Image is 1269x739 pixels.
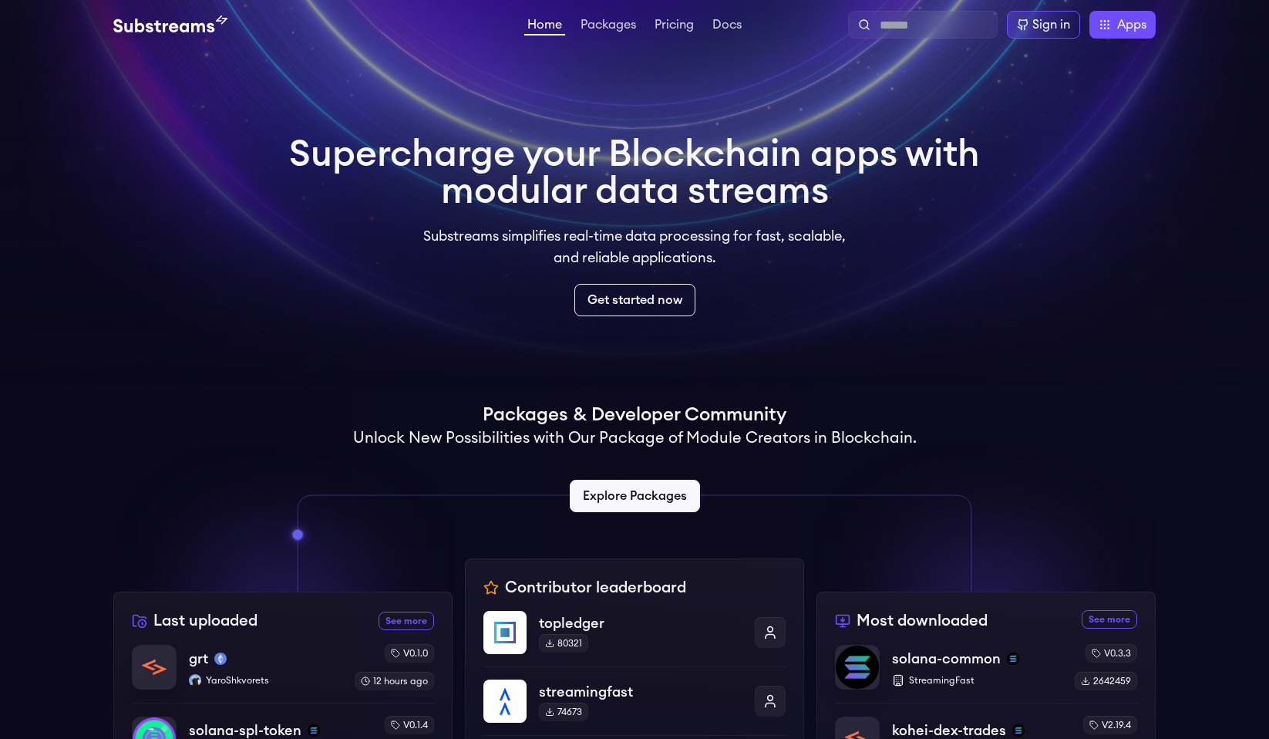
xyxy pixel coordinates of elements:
[539,612,742,634] p: topledger
[308,724,320,737] img: solana
[570,480,700,512] a: Explore Packages
[189,648,208,670] p: grt
[483,680,527,723] img: streamingfast
[1075,672,1137,690] div: 2642459
[385,644,434,663] div: v0.1.0
[353,427,917,449] h2: Unlock New Possibilities with Our Package of Module Creators in Blockchain.
[835,644,1137,703] a: solana-commonsolana-commonsolanaStreamingFastv0.3.32642459
[651,19,697,34] a: Pricing
[1007,11,1080,39] a: Sign in
[1082,610,1137,629] a: See more most downloaded packages
[355,672,434,690] div: 12 hours ago
[1117,15,1146,34] span: Apps
[539,703,588,721] div: 74673
[379,612,434,630] a: See more recently uploaded packages
[189,674,201,687] img: YaroShkvorets
[1012,724,1025,737] img: solana
[132,644,434,703] a: grtgrtmainnetYaroShkvoretsYaroShkvoretsv0.1.012 hours ago
[574,284,695,316] a: Get started now
[539,634,588,653] div: 80321
[214,653,227,665] img: mainnet
[836,646,879,689] img: solana-common
[892,648,1001,670] p: solana-common
[113,15,227,34] img: Substream's logo
[133,646,176,689] img: grt
[1086,644,1137,663] div: v0.3.3
[1083,716,1137,734] div: v2.19.4
[539,681,742,703] p: streamingfast
[289,136,980,210] h1: Supercharge your Blockchain apps with modular data streams
[483,611,786,666] a: topledgertopledger80321
[1032,15,1070,34] div: Sign in
[483,403,786,427] h1: Packages & Developer Community
[385,716,434,734] div: v0.1.4
[483,611,527,654] img: topledger
[892,674,1062,687] p: StreamingFast
[412,225,857,268] p: Substreams simplifies real-time data processing for fast, scalable, and reliable applications.
[577,19,639,34] a: Packages
[189,674,342,687] p: YaroShkvorets
[483,666,786,735] a: streamingfaststreamingfast74673
[524,19,565,35] a: Home
[709,19,745,34] a: Docs
[1007,653,1019,665] img: solana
